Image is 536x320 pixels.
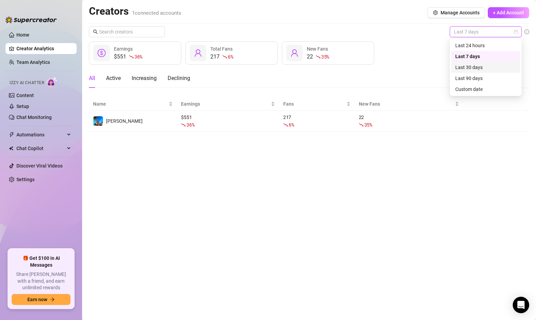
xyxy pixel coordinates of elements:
button: + Add Account [488,7,529,18]
span: fall [129,54,134,59]
div: Last 24 hours [455,42,516,49]
a: Creator Analytics [16,43,71,54]
div: Declining [168,74,190,82]
a: Settings [16,177,35,182]
span: calendar [514,30,518,34]
a: Chat Monitoring [16,115,52,120]
span: fall [316,54,321,59]
span: info-circle [524,29,529,34]
th: New Fans [355,97,463,111]
span: Last 7 days [454,27,518,37]
img: AI Chatter [47,77,57,87]
span: New Fans [359,100,454,108]
div: Last 7 days [455,53,516,60]
h2: Creators [89,5,181,18]
span: Manage Accounts [441,10,480,15]
div: $ 551 [181,114,275,129]
span: user [290,49,299,57]
button: Earn nowarrow-right [12,294,70,305]
span: + Add Account [493,10,524,15]
span: Automations [16,129,65,140]
div: Last 30 days [455,64,516,71]
a: Discover Viral Videos [16,163,63,169]
span: fall [359,122,364,127]
div: Last 7 days [451,51,520,62]
span: 🎁 Get $100 in AI Messages [12,255,70,268]
img: Ryan [93,116,103,126]
span: Earnings [181,100,270,108]
span: search [93,29,98,34]
span: fall [222,54,227,59]
span: Chat Copilot [16,143,65,154]
div: Custom date [451,84,520,95]
div: Custom date [455,85,516,93]
span: New Fans [307,46,328,52]
a: Team Analytics [16,59,50,65]
span: arrow-right [50,297,55,302]
div: $551 [114,53,142,61]
span: fall [181,122,186,127]
span: Izzy AI Chatter [10,80,44,86]
div: All [89,74,95,82]
span: [PERSON_NAME] [106,118,143,124]
div: 217 [283,114,351,129]
span: 35 % [321,53,329,60]
span: 6 % [228,53,233,60]
span: Name [93,100,167,108]
div: 22 [307,53,329,61]
button: Manage Accounts [428,7,485,18]
span: Earnings [114,46,133,52]
span: user [194,49,202,57]
a: Home [16,32,29,38]
th: Name [89,97,177,111]
a: Setup [16,104,29,109]
img: logo-BBDzfeDw.svg [5,16,57,23]
div: 22 [359,114,459,129]
div: Last 24 hours [451,40,520,51]
span: 6 % [289,121,294,128]
div: Last 30 days [451,62,520,73]
span: 35 % [364,121,372,128]
span: 1 connected accounts [132,10,181,16]
div: Last 90 days [451,73,520,84]
a: Content [16,93,34,98]
div: Increasing [132,74,157,82]
span: fall [283,122,288,127]
span: dollar-circle [97,49,106,57]
div: Active [106,74,121,82]
th: Fans [279,97,355,111]
span: Share [PERSON_NAME] with a friend, and earn unlimited rewards [12,271,70,291]
input: Search creators [99,28,155,36]
span: Total Fans [210,46,233,52]
div: 217 [210,53,233,61]
div: Last 90 days [455,75,516,82]
span: 36 % [134,53,142,60]
th: Earnings [177,97,279,111]
span: 36 % [186,121,194,128]
span: Fans [283,100,345,108]
img: Chat Copilot [9,146,13,151]
span: Earn now [27,297,47,302]
div: Open Intercom Messenger [513,297,529,313]
span: thunderbolt [9,132,14,137]
span: setting [433,10,438,15]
